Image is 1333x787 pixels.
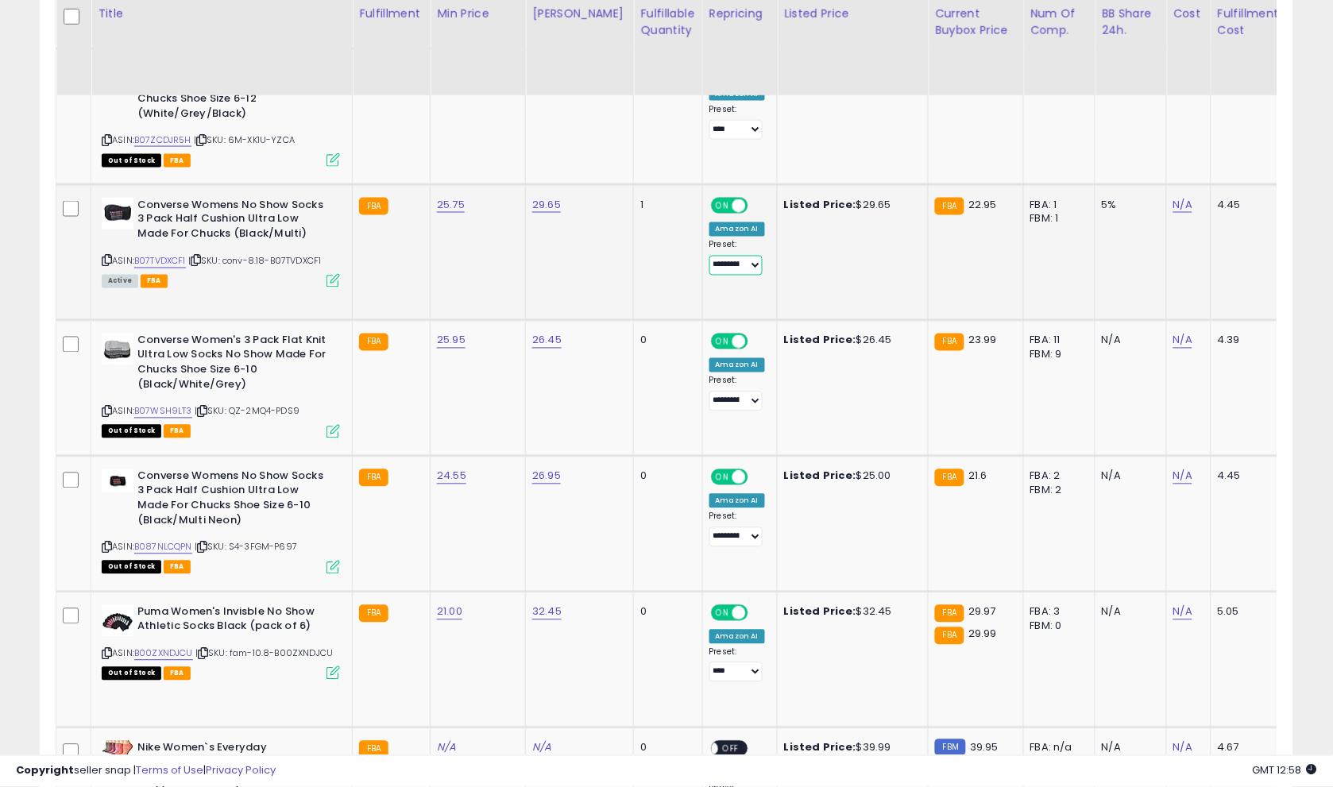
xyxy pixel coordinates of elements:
div: ASIN: [102,469,340,573]
span: OFF [745,606,771,619]
img: 31CZ-RLxRcL._SL40_.jpg [102,469,133,493]
div: Fulfillment [359,6,423,22]
span: FBA [164,667,191,681]
div: Min Price [437,6,519,22]
div: Current Buybox Price [935,6,1017,39]
small: FBA [359,334,388,351]
div: Amazon AI [709,222,765,237]
small: FBA [359,198,388,215]
b: Listed Price: [784,197,856,212]
div: Fulfillment Cost [1218,6,1279,39]
a: N/A [1173,333,1192,349]
span: OFF [745,470,771,484]
div: FBM: 0 [1030,619,1083,634]
b: Listed Price: [784,604,856,619]
div: 4.45 [1218,198,1273,212]
div: ASIN: [102,334,340,437]
div: 4.45 [1218,469,1273,484]
div: Preset: [709,647,765,683]
div: FBM: 9 [1030,348,1083,362]
small: FBA [935,627,964,645]
img: 41yH8L+hT2L._SL40_.jpg [102,605,133,637]
a: B07WSH9LT3 [134,405,192,419]
span: | SKU: QZ-2MQ4-PDS9 [195,405,299,418]
div: Repricing [709,6,771,22]
span: FBA [141,275,168,288]
a: 25.95 [437,333,466,349]
b: Puma Women's Invisble No Show Athletic Socks Black (pack of 6) [137,605,330,638]
small: FBA [935,605,964,623]
div: Amazon AI [709,358,765,372]
a: N/A [1173,604,1192,620]
div: Title [98,6,346,22]
span: 29.97 [968,604,996,619]
span: ON [713,199,732,213]
b: Listed Price: [784,333,856,348]
b: Converse Women's 3 Pack Flat Knit Ultra Low Socks No Show Made For Chucks Shoe Size 6-10 (Black/W... [137,334,330,396]
span: 21.6 [968,469,987,484]
div: [PERSON_NAME] [532,6,627,22]
div: BB Share 24h. [1102,6,1160,39]
a: 29.65 [532,197,561,213]
small: FBA [359,605,388,623]
a: B00ZXNDJCU [134,647,193,661]
small: FBM [935,739,966,756]
a: N/A [1173,197,1192,213]
div: ASIN: [102,198,340,286]
a: B07ZCDJR5H [134,133,191,147]
div: $32.45 [784,605,916,619]
div: Fulfillable Quantity [640,6,695,39]
div: 0 [640,605,690,619]
b: Converse Womens No Show Socks 3 Pack Half Cushion Ultra Low Made For Chucks Shoe Size 6-10 (Black... [137,469,330,532]
div: Num of Comp. [1030,6,1088,39]
span: All listings that are currently out of stock and unavailable for purchase on Amazon [102,561,161,574]
span: | SKU: S4-3FGM-P697 [195,541,297,554]
span: | SKU: fam-10.8-B00ZXNDJCU [195,647,333,660]
a: N/A [1173,469,1192,484]
span: All listings that are currently out of stock and unavailable for purchase on Amazon [102,154,161,168]
a: B07TVDXCF1 [134,255,186,268]
span: OFF [745,199,771,213]
small: FBA [935,469,964,487]
div: Amazon AI [709,494,765,508]
div: Preset: [709,376,765,411]
a: 32.45 [532,604,562,620]
div: seller snap | | [16,764,276,779]
div: N/A [1102,605,1154,619]
small: FBA [935,334,964,351]
div: Preset: [709,240,765,276]
a: 21.00 [437,604,462,620]
div: Amazon AI [709,630,765,644]
div: ASIN: [102,62,340,165]
div: 0 [640,469,690,484]
div: Cost [1173,6,1204,22]
div: ASIN: [102,605,340,679]
span: All listings that are currently out of stock and unavailable for purchase on Amazon [102,667,161,681]
span: All listings that are currently out of stock and unavailable for purchase on Amazon [102,425,161,438]
a: Privacy Policy [206,763,276,778]
small: FBA [935,198,964,215]
div: $29.65 [784,198,916,212]
span: All listings currently available for purchase on Amazon [102,275,138,288]
strong: Copyright [16,763,74,778]
a: Terms of Use [136,763,203,778]
div: FBM: 2 [1030,484,1083,498]
div: 0 [640,334,690,348]
a: 26.95 [532,469,561,484]
div: FBA: 3 [1030,605,1083,619]
span: 23.99 [968,333,997,348]
span: ON [713,606,732,619]
span: 2025-08-15 12:58 GMT [1253,763,1317,778]
div: N/A [1102,469,1154,484]
div: 5% [1102,198,1154,212]
div: 1 [640,198,690,212]
b: Converse Womens No Show Socks 3 Pack Half Cushion Ultra Low Made For Chucks (Black/Multi) [137,198,330,246]
span: | SKU: conv-8.18-B07TVDXCF1 [188,255,322,268]
b: Listed Price: [784,469,856,484]
div: FBA: 11 [1030,334,1083,348]
div: FBM: 1 [1030,212,1083,226]
span: OFF [745,334,771,348]
small: FBA [359,469,388,487]
img: 41JlMrXFzlL._SL40_.jpg [102,198,133,230]
span: FBA [164,425,191,438]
